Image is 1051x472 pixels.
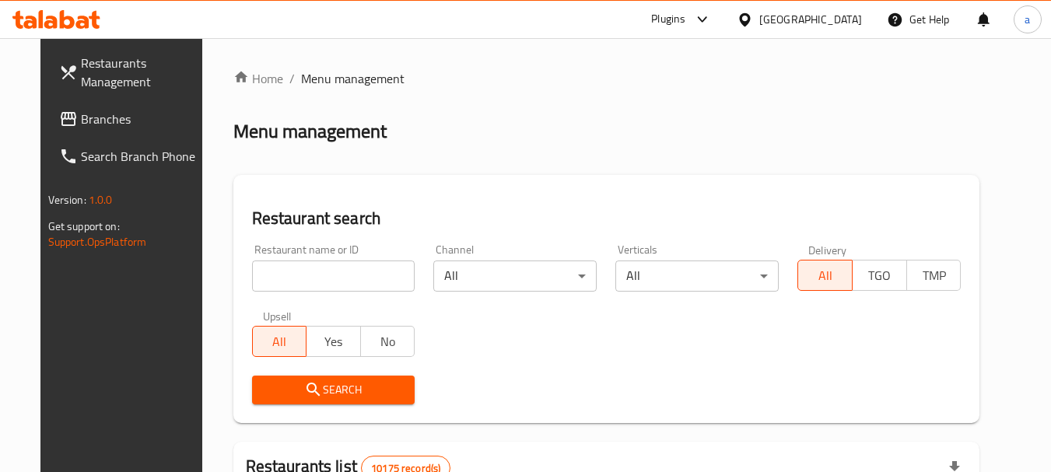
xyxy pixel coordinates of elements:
[259,330,301,353] span: All
[306,326,361,357] button: Yes
[233,119,387,144] h2: Menu management
[48,216,120,236] span: Get support on:
[81,110,204,128] span: Branches
[47,100,216,138] a: Branches
[913,264,955,287] span: TMP
[252,207,962,230] h2: Restaurant search
[759,11,862,28] div: [GEOGRAPHIC_DATA]
[433,260,597,292] div: All
[47,138,216,175] a: Search Branch Phone
[47,44,216,100] a: Restaurants Management
[808,244,847,255] label: Delivery
[81,54,204,91] span: Restaurants Management
[367,330,409,353] span: No
[81,147,204,166] span: Search Branch Phone
[263,310,292,321] label: Upsell
[651,10,685,29] div: Plugins
[797,260,853,291] button: All
[852,260,907,291] button: TGO
[89,190,113,210] span: 1.0.0
[48,232,147,252] a: Support.OpsPlatform
[265,380,403,400] span: Search
[289,69,295,88] li: /
[859,264,901,287] span: TGO
[233,69,283,88] a: Home
[252,376,415,404] button: Search
[804,264,846,287] span: All
[252,260,415,292] input: Search for restaurant name or ID..
[301,69,405,88] span: Menu management
[1025,11,1030,28] span: a
[48,190,86,210] span: Version:
[360,326,415,357] button: No
[313,330,355,353] span: Yes
[233,69,980,88] nav: breadcrumb
[252,326,307,357] button: All
[906,260,962,291] button: TMP
[615,260,779,292] div: All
